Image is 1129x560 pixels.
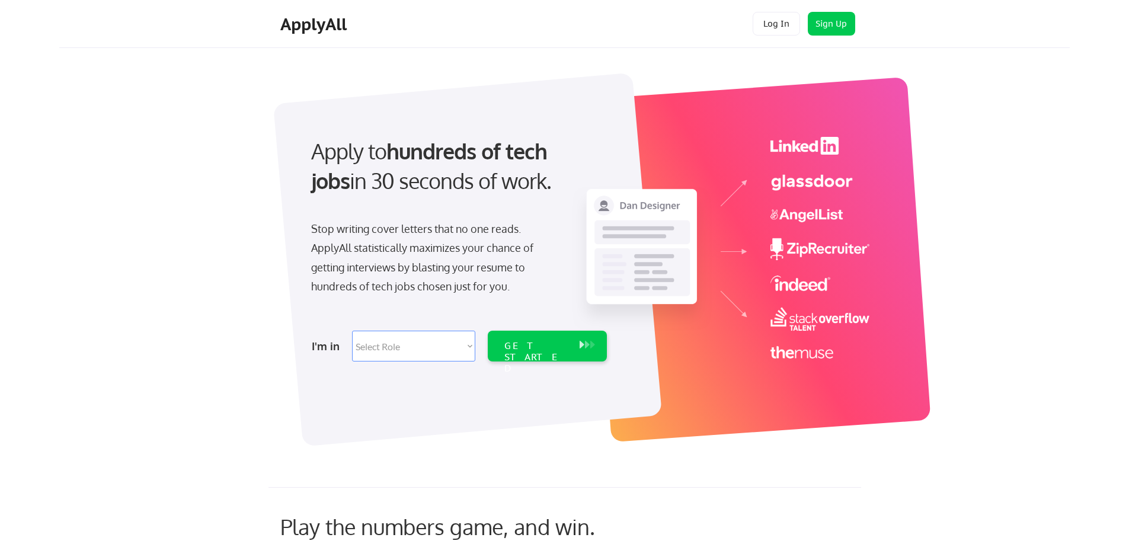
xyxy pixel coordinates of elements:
div: Apply to in 30 seconds of work. [311,136,602,196]
button: Sign Up [808,12,855,36]
strong: hundreds of tech jobs [311,137,552,194]
button: Log In [753,12,800,36]
div: Stop writing cover letters that no one reads. ApplyAll statistically maximizes your chance of get... [311,219,555,296]
div: GET STARTED [504,340,568,375]
div: ApplyAll [280,14,350,34]
div: I'm in [312,337,345,356]
div: Play the numbers game, and win. [280,514,648,539]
